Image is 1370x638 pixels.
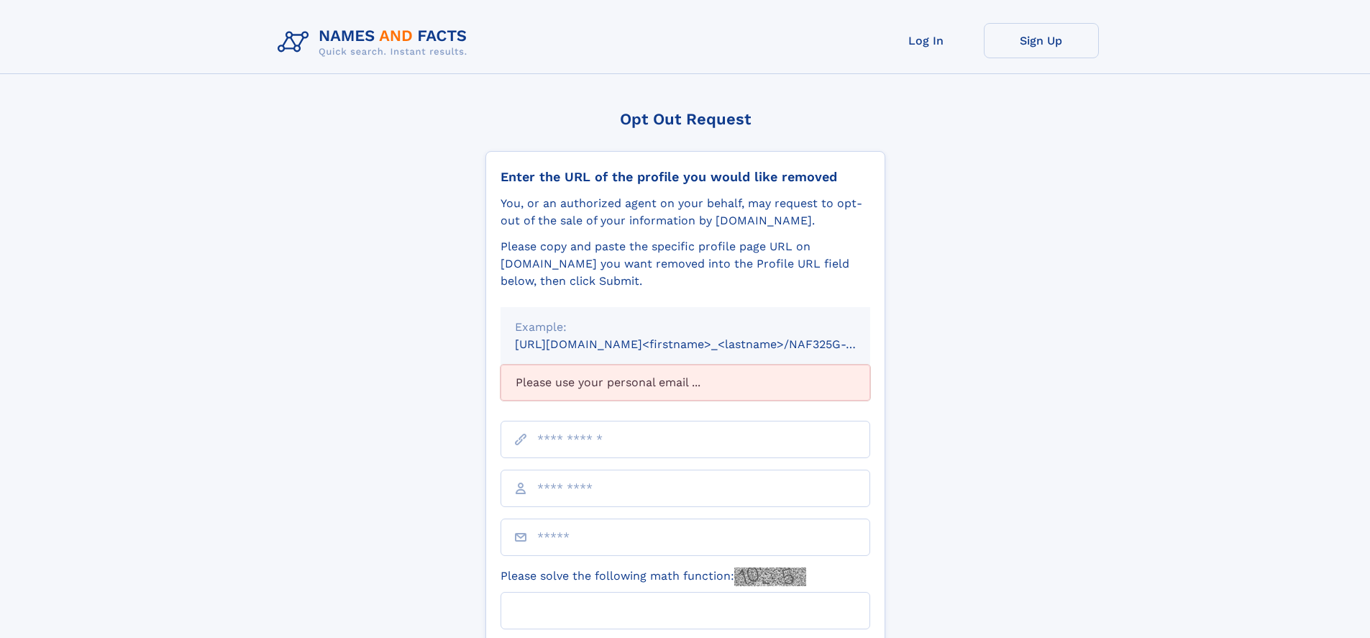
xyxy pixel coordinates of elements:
div: Example: [515,319,856,336]
img: Logo Names and Facts [272,23,479,62]
small: [URL][DOMAIN_NAME]<firstname>_<lastname>/NAF325G-xxxxxxxx [515,337,898,351]
a: Sign Up [984,23,1099,58]
div: Please use your personal email ... [501,365,870,401]
label: Please solve the following math function: [501,568,806,586]
div: Opt Out Request [485,110,885,128]
div: Enter the URL of the profile you would like removed [501,169,870,185]
a: Log In [869,23,984,58]
div: Please copy and paste the specific profile page URL on [DOMAIN_NAME] you want removed into the Pr... [501,238,870,290]
div: You, or an authorized agent on your behalf, may request to opt-out of the sale of your informatio... [501,195,870,229]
